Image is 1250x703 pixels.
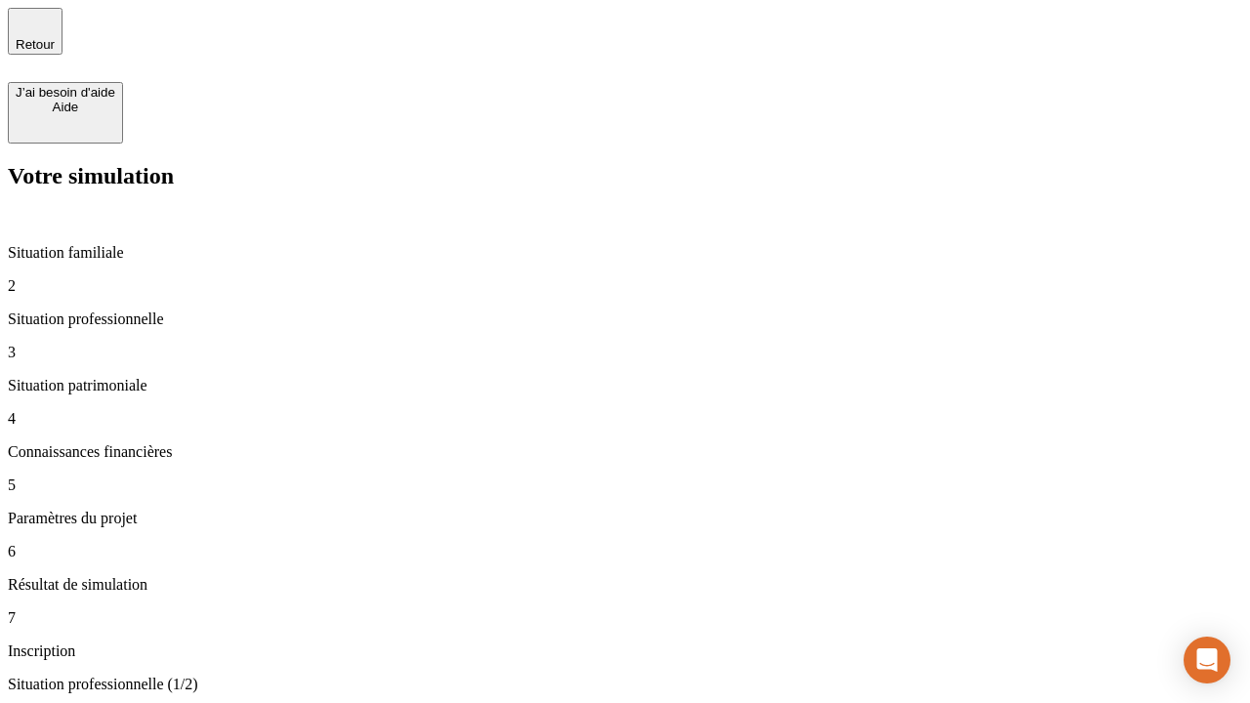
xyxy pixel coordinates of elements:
button: Retour [8,8,62,55]
p: Situation professionnelle [8,310,1242,328]
p: Situation patrimoniale [8,377,1242,394]
p: 5 [8,476,1242,494]
p: Situation familiale [8,244,1242,262]
p: 4 [8,410,1242,428]
p: 6 [8,543,1242,560]
div: Open Intercom Messenger [1184,637,1230,683]
p: 7 [8,609,1242,627]
button: J’ai besoin d'aideAide [8,82,123,144]
p: Situation professionnelle (1/2) [8,676,1242,693]
h2: Votre simulation [8,163,1242,189]
p: 3 [8,344,1242,361]
div: J’ai besoin d'aide [16,85,115,100]
p: Connaissances financières [8,443,1242,461]
p: Inscription [8,642,1242,660]
span: Retour [16,37,55,52]
p: Résultat de simulation [8,576,1242,594]
p: 2 [8,277,1242,295]
div: Aide [16,100,115,114]
p: Paramètres du projet [8,510,1242,527]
